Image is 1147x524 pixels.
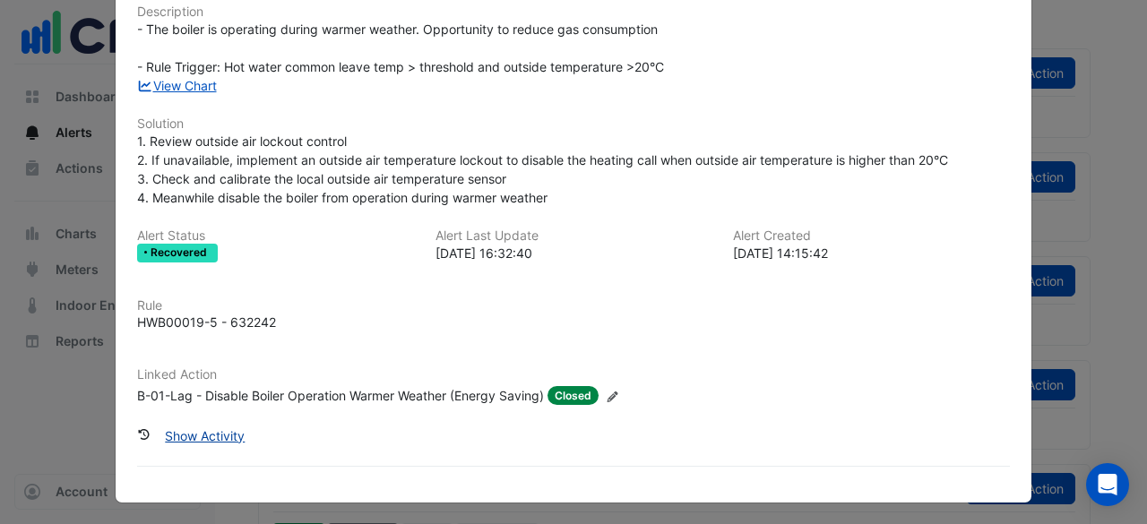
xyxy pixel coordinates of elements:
[137,367,1010,382] h6: Linked Action
[137,228,414,244] h6: Alert Status
[548,386,599,405] span: Closed
[436,244,712,262] div: [DATE] 16:32:40
[137,78,217,93] a: View Chart
[606,390,619,403] fa-icon: Edit Linked Action
[137,4,1010,20] h6: Description
[153,420,256,451] button: Show Activity
[137,386,544,405] div: B-01-Lag - Disable Boiler Operation Warmer Weather (Energy Saving)
[151,247,211,258] span: Recovered
[137,21,664,74] span: - The boiler is operating during warmer weather. Opportunity to reduce gas consumption - Rule Tri...
[436,228,712,244] h6: Alert Last Update
[733,228,1010,244] h6: Alert Created
[137,313,276,331] div: HWB00019-5 - 632242
[733,244,1010,262] div: [DATE] 14:15:42
[1086,463,1129,506] div: Open Intercom Messenger
[137,116,1010,132] h6: Solution
[137,298,1010,314] h6: Rule
[137,133,948,205] span: 1. Review outside air lockout control 2. If unavailable, implement an outside air temperature loc...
